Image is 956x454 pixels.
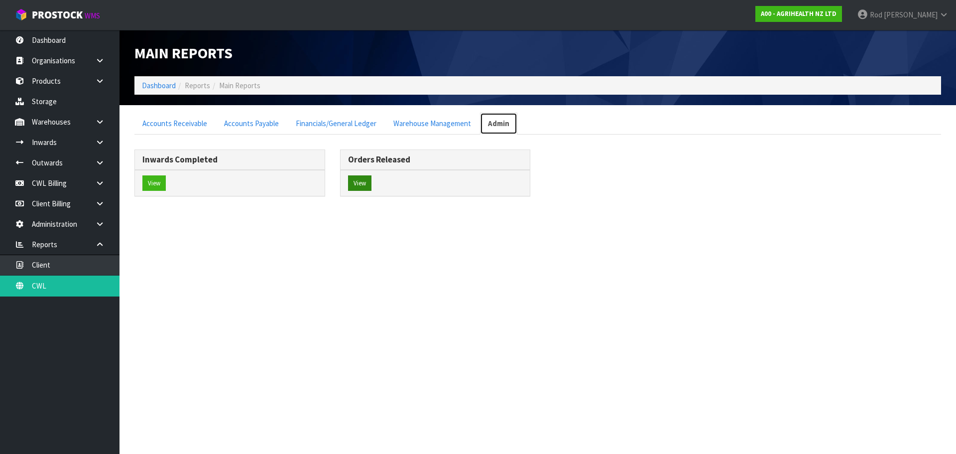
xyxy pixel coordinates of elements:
[219,81,260,90] span: Main Reports
[142,175,166,191] button: View
[884,10,938,19] span: [PERSON_NAME]
[348,175,371,191] button: View
[288,113,384,134] a: Financials/General Ledger
[15,8,27,21] img: cube-alt.png
[761,9,836,18] strong: A00 - AGRIHEALTH NZ LTD
[134,43,233,62] span: Main Reports
[385,113,479,134] a: Warehouse Management
[185,81,210,90] span: Reports
[216,113,287,134] a: Accounts Payable
[348,155,523,164] h3: Orders Released
[870,10,882,19] span: Rod
[142,81,176,90] a: Dashboard
[32,8,83,21] span: ProStock
[85,11,100,20] small: WMS
[755,6,842,22] a: A00 - AGRIHEALTH NZ LTD
[134,113,215,134] a: Accounts Receivable
[480,113,517,134] a: Admin
[142,155,317,164] h3: Inwards Completed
